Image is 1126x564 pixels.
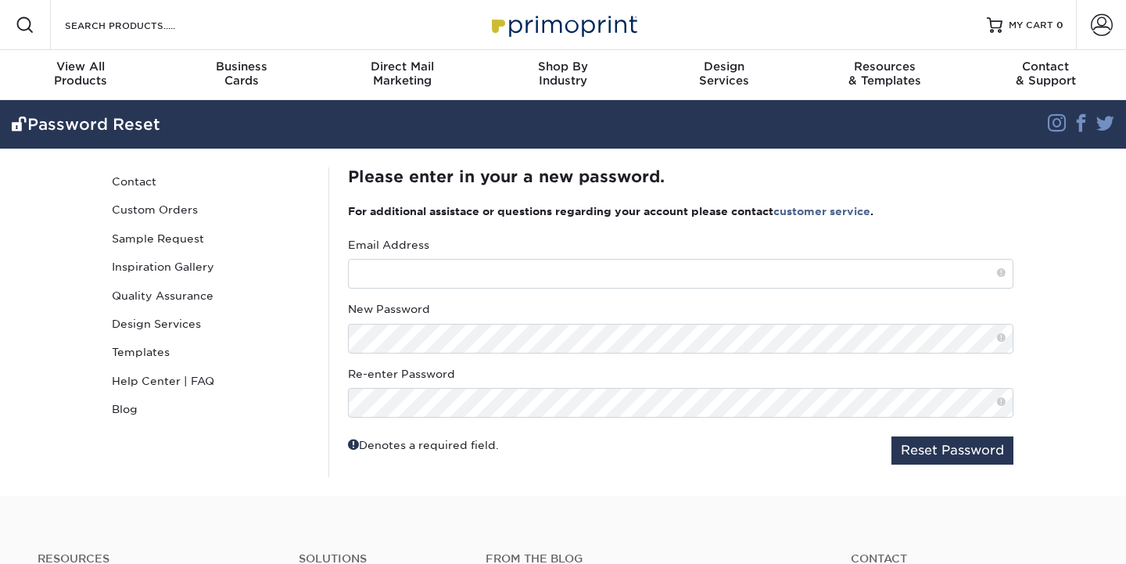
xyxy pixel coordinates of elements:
[805,59,966,74] span: Resources
[348,237,429,253] label: Email Address
[106,395,317,423] a: Blog
[161,59,322,88] div: Cards
[348,205,1013,217] h3: For additional assistace or questions regarding your account please contact .
[1056,20,1063,31] span: 0
[805,59,966,88] div: & Templates
[106,253,317,281] a: Inspiration Gallery
[321,50,482,100] a: Direct MailMarketing
[161,59,322,74] span: Business
[106,338,317,366] a: Templates
[644,59,805,74] span: Design
[482,50,644,100] a: Shop ByIndustry
[321,59,482,88] div: Marketing
[161,50,322,100] a: BusinessCards
[106,310,317,338] a: Design Services
[965,59,1126,88] div: & Support
[106,196,317,224] a: Custom Orders
[348,436,499,453] div: Denotes a required field.
[482,59,644,74] span: Shop By
[891,436,1013,465] button: Reset Password
[321,59,482,74] span: Direct Mail
[482,59,644,88] div: Industry
[106,167,317,196] a: Contact
[106,367,317,395] a: Help Center | FAQ
[106,225,317,253] a: Sample Request
[644,50,805,100] a: DesignServices
[1009,19,1053,32] span: MY CART
[773,205,870,217] a: customer service
[106,282,317,310] a: Quality Assurance
[965,59,1126,74] span: Contact
[485,8,641,41] img: Primoprint
[644,59,805,88] div: Services
[348,301,430,317] label: New Password
[805,50,966,100] a: Resources& Templates
[965,50,1126,100] a: Contact& Support
[348,167,1013,186] h2: Please enter in your a new password.
[348,366,455,382] label: Re-enter Password
[63,16,216,34] input: SEARCH PRODUCTS.....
